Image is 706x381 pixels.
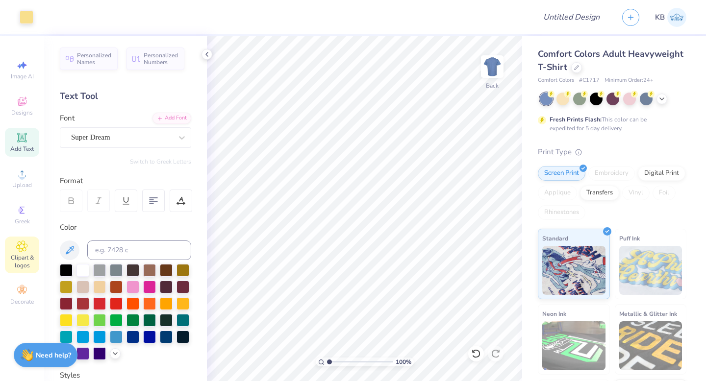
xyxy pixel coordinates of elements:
span: KB [655,12,665,23]
img: Puff Ink [619,246,682,295]
a: KB [655,8,686,27]
span: # C1717 [579,76,600,85]
span: 100 % [396,357,411,366]
div: Back [486,81,499,90]
button: Switch to Greek Letters [130,158,191,166]
label: Font [60,113,75,124]
div: Color [60,222,191,233]
div: Format [60,175,192,187]
div: Screen Print [538,166,585,181]
span: Comfort Colors [538,76,574,85]
div: Text Tool [60,90,191,103]
strong: Fresh Prints Flash: [550,116,602,123]
span: Clipart & logos [5,254,39,269]
div: Styles [60,370,191,381]
span: Personalized Numbers [144,52,178,66]
div: Applique [538,186,577,200]
span: Comfort Colors Adult Heavyweight T-Shirt [538,48,683,73]
span: Metallic & Glitter Ink [619,309,677,319]
img: Khushi Bukhredia [667,8,686,27]
img: Standard [542,246,605,295]
img: Neon Ink [542,321,605,370]
span: Neon Ink [542,309,566,319]
span: Designs [11,109,33,117]
span: Image AI [11,72,34,80]
div: This color can be expedited for 5 day delivery. [550,115,670,133]
div: Transfers [580,186,619,200]
span: Upload [12,181,32,189]
span: Puff Ink [619,233,640,243]
input: e.g. 7428 c [87,240,191,260]
span: Greek [15,217,30,225]
span: Minimum Order: 24 + [605,76,654,85]
div: Vinyl [622,186,650,200]
img: Metallic & Glitter Ink [619,321,682,370]
div: Foil [653,186,676,200]
span: Add Text [10,145,34,153]
img: Back [482,57,502,76]
strong: Need help? [36,351,71,360]
div: Digital Print [638,166,685,181]
div: Embroidery [588,166,635,181]
div: Add Font [152,113,191,124]
span: Personalized Names [77,52,112,66]
span: Standard [542,233,568,243]
span: Decorate [10,298,34,306]
div: Rhinestones [538,205,585,220]
div: Print Type [538,146,686,158]
input: Untitled Design [535,7,607,27]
